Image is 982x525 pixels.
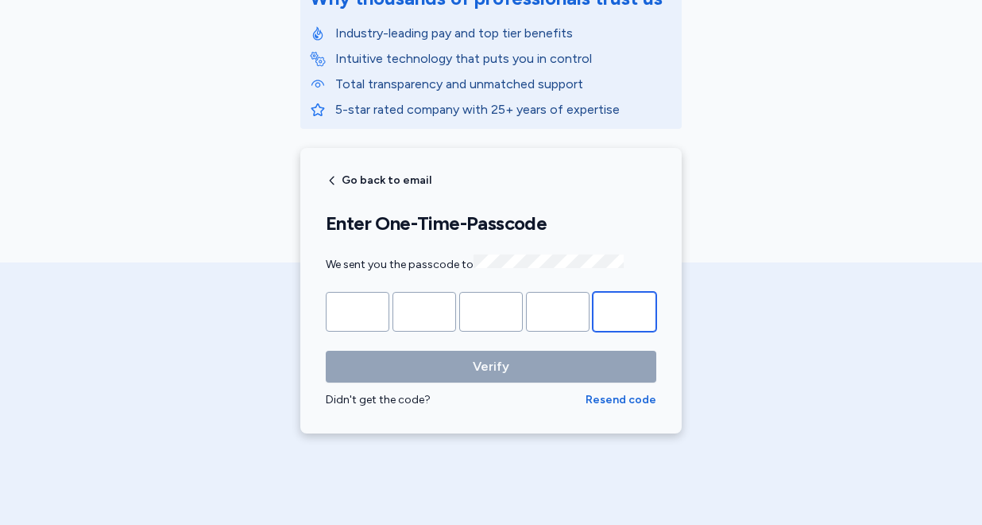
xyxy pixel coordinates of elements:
input: Please enter OTP character 3 [459,292,523,332]
span: Verify [473,357,509,376]
button: Go back to email [326,174,431,187]
input: Please enter OTP character 4 [526,292,590,332]
input: Please enter OTP character 1 [326,292,389,332]
p: Intuitive technology that puts you in control [335,49,672,68]
span: Go back to email [342,175,431,186]
p: Industry-leading pay and top tier benefits [335,24,672,43]
input: Please enter OTP character 2 [392,292,456,332]
div: Didn't get the code? [326,392,586,408]
span: We sent you the passcode to [326,258,624,271]
button: Verify [326,351,656,383]
h1: Enter One-Time-Passcode [326,212,656,235]
p: Total transparency and unmatched support [335,75,672,94]
input: Please enter OTP character 5 [593,292,656,332]
p: 5-star rated company with 25+ years of expertise [335,100,672,119]
button: Resend code [586,392,656,408]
